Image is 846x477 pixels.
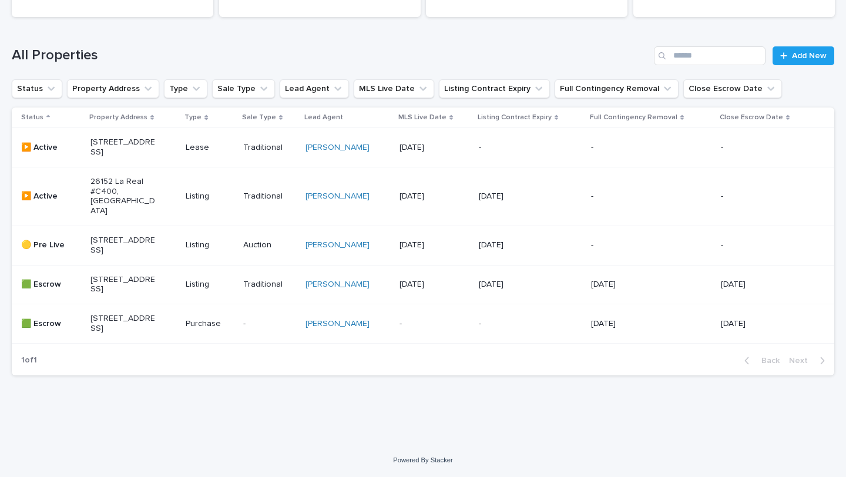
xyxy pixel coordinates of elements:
button: Full Contingency Removal [555,79,679,98]
tr: 🟩 Escrow[STREET_ADDRESS]Purchase-[PERSON_NAME] --[DATE][DATE] [12,304,834,344]
button: Lead Agent [280,79,349,98]
a: [PERSON_NAME] [305,319,370,329]
p: [DATE] [591,280,656,290]
tr: ▶️ Active[STREET_ADDRESS]LeaseTraditional[PERSON_NAME] [DATE]--- [12,128,834,167]
p: - [721,143,786,153]
button: Sale Type [212,79,275,98]
p: [DATE] [479,240,544,250]
p: Auction [243,240,296,250]
span: Add New [792,52,827,60]
p: Listing [186,240,233,250]
h1: All Properties [12,47,649,64]
p: 🟡 Pre Live [21,240,81,250]
p: Sale Type [242,111,276,124]
p: [STREET_ADDRESS] [90,236,156,256]
p: Type [184,111,202,124]
p: MLS Live Date [398,111,446,124]
p: Full Contingency Removal [590,111,677,124]
p: Status [21,111,43,124]
p: [DATE] [591,319,656,329]
p: Lead Agent [304,111,343,124]
p: - [243,319,296,329]
a: [PERSON_NAME] [305,192,370,201]
a: [PERSON_NAME] [305,240,370,250]
p: ▶️ Active [21,143,81,153]
p: Traditional [243,143,296,153]
p: [DATE] [721,280,786,290]
p: [DATE] [721,319,786,329]
p: Close Escrow Date [720,111,783,124]
p: [DATE] [479,192,544,201]
a: [PERSON_NAME] [305,143,370,153]
p: - [479,319,544,329]
p: [STREET_ADDRESS] [90,275,156,295]
button: Type [164,79,207,98]
p: - [479,143,544,153]
button: MLS Live Date [354,79,434,98]
p: 🟩 Escrow [21,280,81,290]
p: - [721,240,786,250]
p: Lease [186,143,233,153]
span: Next [789,357,815,365]
p: ▶️ Active [21,192,81,201]
p: 🟩 Escrow [21,319,81,329]
span: Back [754,357,780,365]
p: 26152 La Real #C400, [GEOGRAPHIC_DATA] [90,177,156,216]
a: Add New [773,46,834,65]
p: [DATE] [479,280,544,290]
button: Status [12,79,62,98]
button: Next [784,355,834,366]
button: Listing Contract Expiry [439,79,550,98]
p: - [591,240,656,250]
p: Traditional [243,280,296,290]
a: [PERSON_NAME] [305,280,370,290]
p: Listing [186,280,233,290]
p: [DATE] [399,280,465,290]
p: [DATE] [399,240,465,250]
p: [STREET_ADDRESS] [90,314,156,334]
tr: 🟩 Escrow[STREET_ADDRESS]ListingTraditional[PERSON_NAME] [DATE][DATE][DATE][DATE] [12,265,834,304]
p: 1 of 1 [12,346,46,375]
p: - [399,319,465,329]
p: - [591,192,656,201]
button: Close Escrow Date [683,79,782,98]
p: Purchase [186,319,233,329]
p: - [721,192,786,201]
p: Listing Contract Expiry [478,111,552,124]
p: [STREET_ADDRESS] [90,137,156,157]
p: [DATE] [399,143,465,153]
button: Back [735,355,784,366]
tr: 🟡 Pre Live[STREET_ADDRESS]ListingAuction[PERSON_NAME] [DATE][DATE]-- [12,226,834,265]
input: Search [654,46,766,65]
p: Traditional [243,192,296,201]
a: Powered By Stacker [393,456,452,463]
tr: ▶️ Active26152 La Real #C400, [GEOGRAPHIC_DATA]ListingTraditional[PERSON_NAME] [DATE][DATE]-- [12,167,834,226]
p: Listing [186,192,233,201]
button: Property Address [67,79,159,98]
p: Property Address [89,111,147,124]
p: [DATE] [399,192,465,201]
p: - [591,143,656,153]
